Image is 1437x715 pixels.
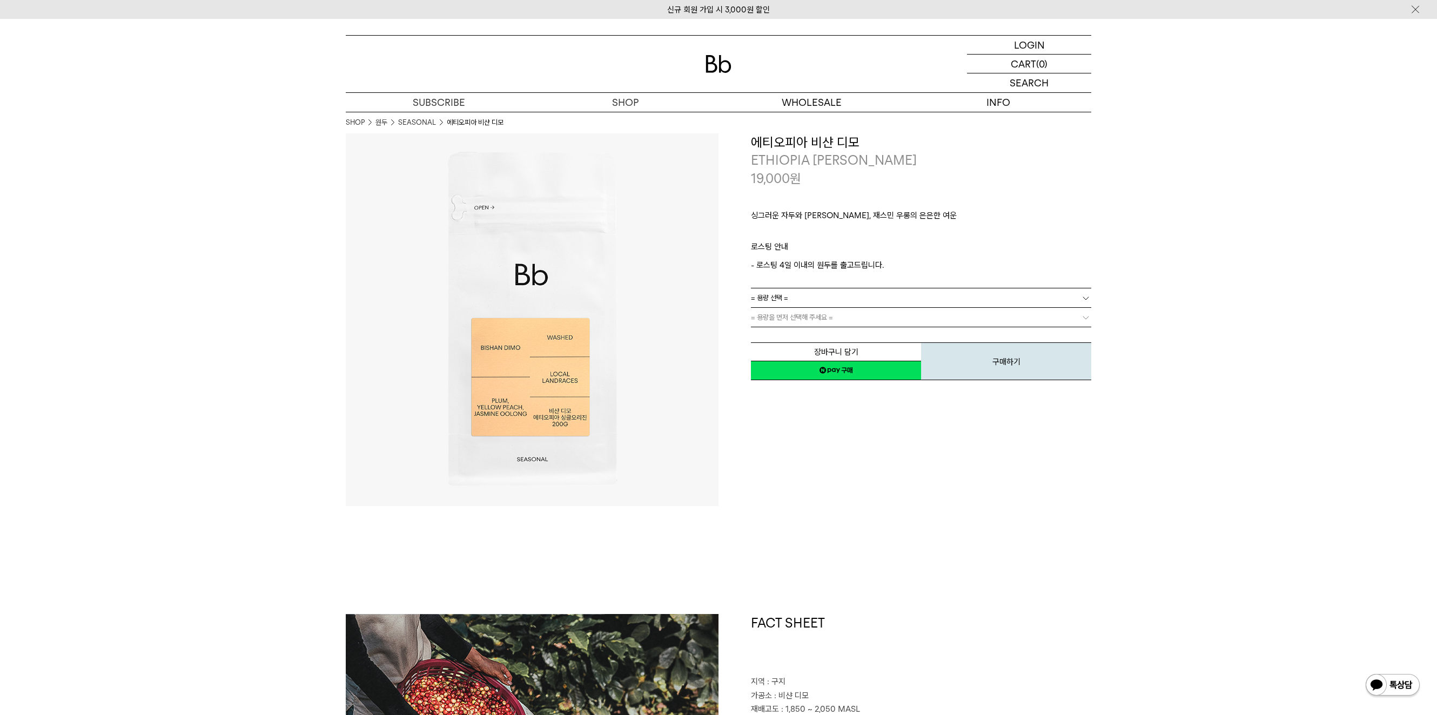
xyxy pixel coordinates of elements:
li: 에티오피아 비샨 디모 [447,117,503,128]
p: ETHIOPIA [PERSON_NAME] [751,151,1091,170]
span: : 1,850 ~ 2,050 MASL [781,704,860,714]
p: LOGIN [1014,36,1045,54]
span: = 용량 선택 = [751,288,788,307]
span: 원 [790,171,801,186]
p: (0) [1036,55,1047,73]
span: 지역 [751,677,765,686]
p: SEARCH [1010,73,1049,92]
p: ㅤ [751,227,1091,240]
h1: FACT SHEET [751,614,1091,676]
img: 로고 [706,55,731,73]
span: : 구지 [767,677,785,686]
a: SHOP [532,93,718,112]
a: SEASONAL [398,117,436,128]
span: 재배고도 [751,704,779,714]
button: 구매하기 [921,342,1091,380]
span: : 비샨 디모 [774,691,809,700]
button: 장바구니 담기 [751,342,921,361]
a: 원두 [375,117,387,128]
a: SUBSCRIBE [346,93,532,112]
h3: 에티오피아 비샨 디모 [751,133,1091,152]
p: INFO [905,93,1091,112]
p: 로스팅 안내 [751,240,1091,259]
p: - 로스팅 4일 이내의 원두를 출고드립니다. [751,259,1091,272]
span: 가공소 [751,691,772,700]
a: CART (0) [967,55,1091,73]
p: WHOLESALE [718,93,905,112]
p: CART [1011,55,1036,73]
span: = 용량을 먼저 선택해 주세요 = [751,308,833,327]
a: SHOP [346,117,365,128]
p: 19,000 [751,170,801,188]
img: 에티오피아 비샨 디모 [346,133,718,506]
a: 새창 [751,361,921,380]
p: 싱그러운 자두와 [PERSON_NAME], 재스민 우롱의 은은한 여운 [751,209,1091,227]
a: LOGIN [967,36,1091,55]
img: 카카오톡 채널 1:1 채팅 버튼 [1365,673,1421,699]
a: 신규 회원 가입 시 3,000원 할인 [667,5,770,15]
